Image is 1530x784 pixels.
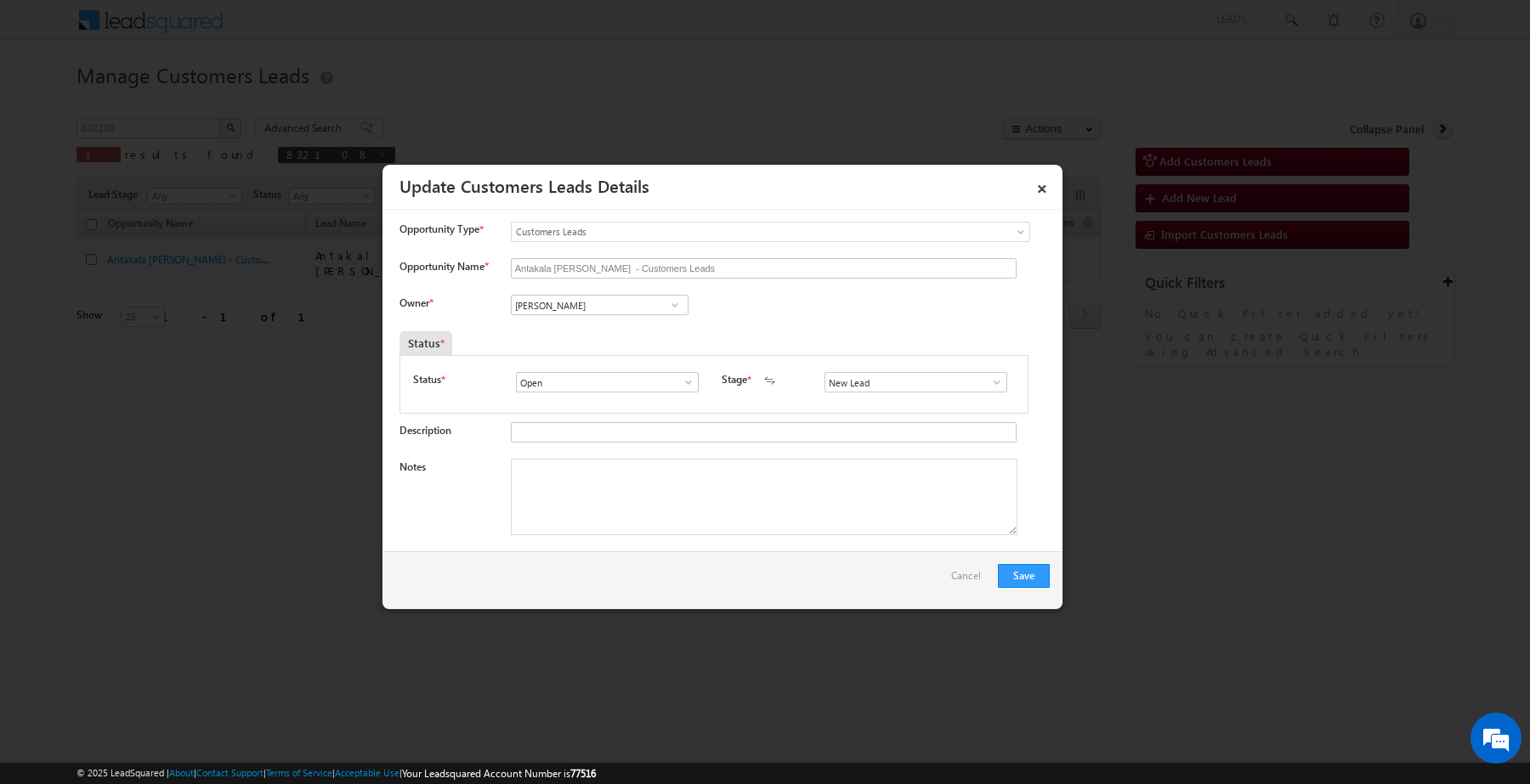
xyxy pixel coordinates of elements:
a: Contact Support [196,767,263,778]
em: Start Chat [231,523,309,546]
label: Opportunity Name [399,260,488,273]
a: Customers Leads [511,222,1030,242]
a: About [169,767,194,778]
label: Status [413,372,441,387]
div: Status [399,331,452,355]
input: Type to Search [824,372,1007,392]
span: © 2025 LeadSquared | | | | | [76,765,596,781]
input: Type to Search [516,372,699,392]
a: Terms of Service [266,767,332,778]
a: Acceptable Use [335,767,399,778]
div: Minimize live chat window [279,8,320,49]
label: Description [399,424,451,437]
input: Type to Search [511,295,688,315]
a: × [1028,171,1057,200]
label: Stage [722,372,747,387]
button: Save [998,564,1050,588]
a: Show All Items [664,296,685,313]
a: Update Customers Leads Details [399,173,649,197]
div: Chat with us now [88,89,286,111]
span: 77516 [570,767,596,780]
a: Show All Items [673,374,694,391]
a: Cancel [951,564,989,596]
span: Customers Leads [512,224,960,240]
a: Show All Items [982,374,1003,391]
textarea: Type your message and hit 'Enter' [22,157,310,509]
span: Opportunity Type [399,222,479,237]
img: d_60004797649_company_0_60004797649 [29,89,71,111]
span: Your Leadsquared Account Number is [402,767,596,780]
label: Owner [399,296,433,309]
label: Notes [399,460,426,473]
